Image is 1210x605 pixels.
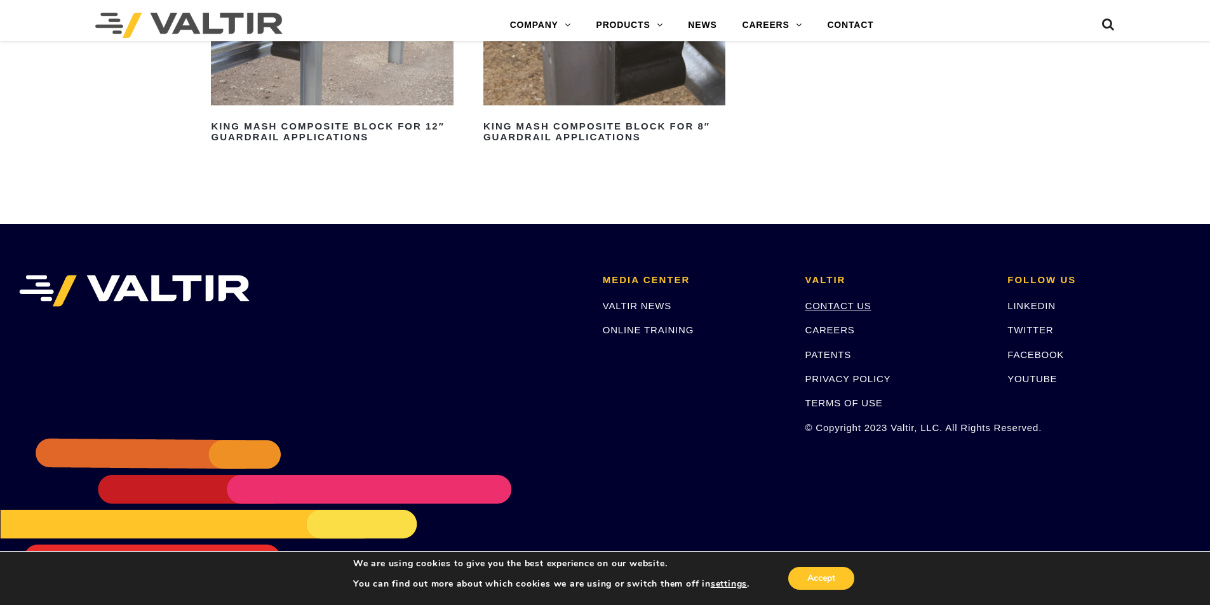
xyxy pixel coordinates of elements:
[483,117,725,147] h2: King MASH Composite Block for 8″ Guardrail Applications
[1007,324,1053,335] a: TWITTER
[805,275,989,286] h2: VALTIR
[603,275,786,286] h2: MEDIA CENTER
[95,13,283,38] img: Valtir
[1007,300,1056,311] a: LINKEDIN
[675,13,729,38] a: NEWS
[1007,275,1191,286] h2: FOLLOW US
[497,13,584,38] a: COMPANY
[353,578,750,590] p: You can find out more about which cookies we are using or switch them off in .
[1007,373,1057,384] a: YOUTUBE
[211,117,453,147] h2: King MASH Composite Block for 12″ Guardrail Applications
[788,567,854,590] button: Accept
[805,349,852,360] a: PATENTS
[603,324,694,335] a: ONLINE TRAINING
[603,300,671,311] a: VALTIR NEWS
[19,275,250,307] img: VALTIR
[805,373,891,384] a: PRIVACY POLICY
[353,558,750,569] p: We are using cookies to give you the best experience on our website.
[805,397,883,408] a: TERMS OF USE
[730,13,815,38] a: CAREERS
[711,578,747,590] button: settings
[1007,349,1064,360] a: FACEBOOK
[805,324,855,335] a: CAREERS
[805,300,871,311] a: CONTACT US
[805,420,989,435] p: © Copyright 2023 Valtir, LLC. All Rights Reserved.
[584,13,676,38] a: PRODUCTS
[814,13,886,38] a: CONTACT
